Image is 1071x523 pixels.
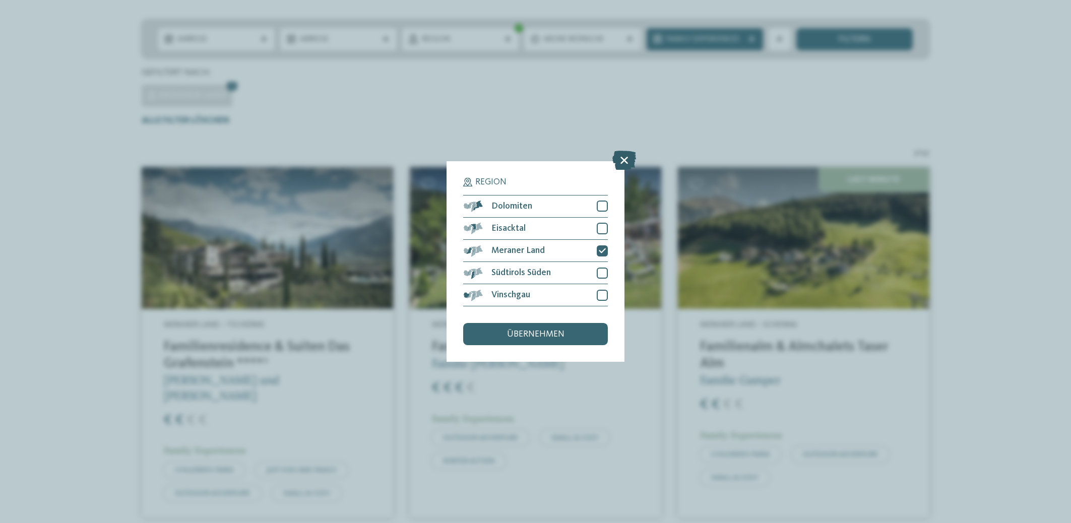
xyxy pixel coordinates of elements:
[491,246,545,255] span: Meraner Land
[491,224,526,233] span: Eisacktal
[475,178,507,187] span: Region
[491,291,530,300] span: Vinschgau
[507,330,564,339] span: übernehmen
[491,269,551,278] span: Südtirols Süden
[491,202,532,211] span: Dolomiten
